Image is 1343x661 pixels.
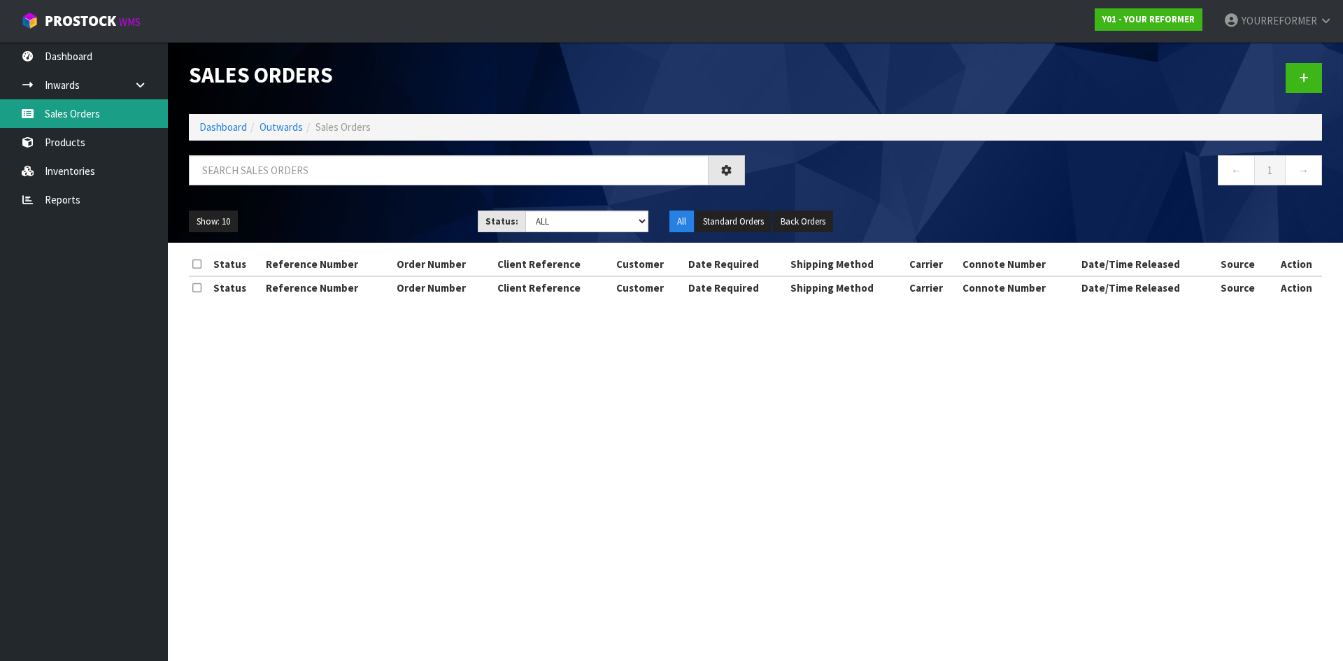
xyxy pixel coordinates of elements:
button: Show: 10 [189,211,238,233]
th: Customer [613,276,685,299]
a: → [1285,155,1322,185]
th: Source [1217,276,1272,299]
span: Sales Orders [315,120,371,134]
th: Action [1271,276,1322,299]
th: Status [210,253,262,276]
a: 1 [1254,155,1286,185]
th: Order Number [393,276,494,299]
th: Action [1271,253,1322,276]
img: cube-alt.png [21,12,38,29]
a: Outwards [260,120,303,134]
strong: Status: [485,215,518,227]
th: Client Reference [494,253,613,276]
nav: Page navigation [766,155,1322,190]
button: All [669,211,694,233]
h1: Sales Orders [189,63,745,87]
span: ProStock [45,12,116,30]
a: ← [1218,155,1255,185]
small: WMS [119,15,141,29]
th: Status [210,276,262,299]
a: Dashboard [199,120,247,134]
th: Reference Number [262,253,393,276]
th: Carrier [906,276,959,299]
th: Shipping Method [787,253,906,276]
th: Date/Time Released [1078,253,1217,276]
th: Date Required [685,276,787,299]
button: Back Orders [773,211,833,233]
th: Order Number [393,253,494,276]
button: Standard Orders [695,211,772,233]
th: Carrier [906,253,959,276]
span: YOURREFORMER [1242,14,1317,27]
th: Date/Time Released [1078,276,1217,299]
th: Date Required [685,253,787,276]
th: Connote Number [959,276,1078,299]
th: Customer [613,253,685,276]
th: Reference Number [262,276,393,299]
strong: Y01 - YOUR REFORMER [1102,13,1195,25]
th: Client Reference [494,276,613,299]
input: Search sales orders [189,155,709,185]
th: Shipping Method [787,276,906,299]
th: Source [1217,253,1272,276]
th: Connote Number [959,253,1078,276]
